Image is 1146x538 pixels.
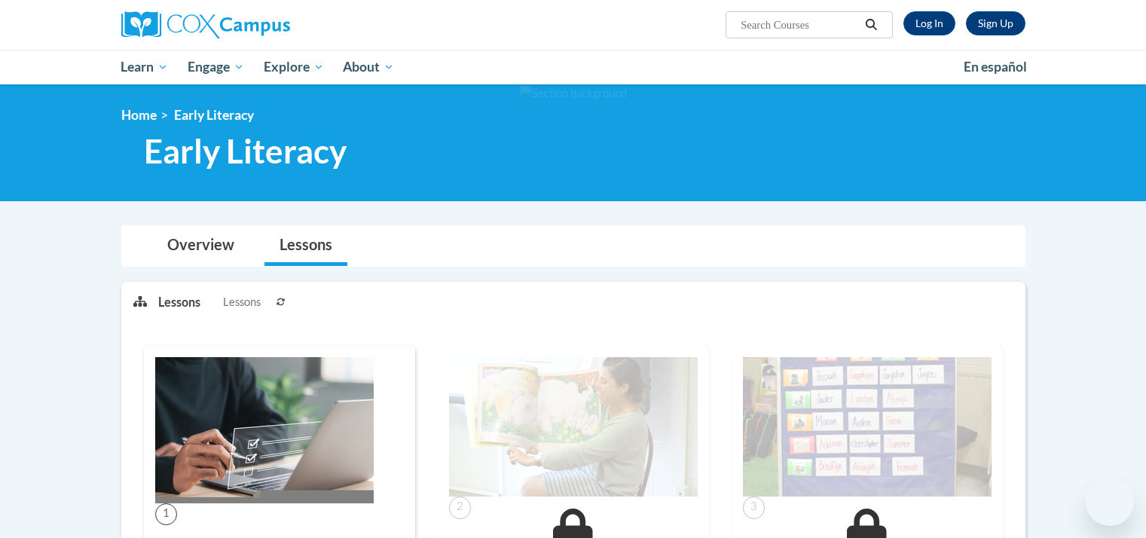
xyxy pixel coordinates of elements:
span: About [343,58,394,76]
span: Explore [264,58,324,76]
img: Course Image [743,357,992,497]
span: Learn [121,58,168,76]
button: Search [860,16,882,34]
span: Early Literacy [174,107,254,123]
div: Main menu [99,50,1048,84]
span: 3 [743,497,765,518]
span: Lessons [223,294,261,310]
a: Cox Campus [121,11,408,38]
img: Course Image [449,357,698,497]
img: Section background [520,85,627,102]
a: En español [954,51,1037,83]
a: About [333,50,404,84]
a: Lessons [264,226,347,266]
span: 1 [155,503,177,525]
a: Home [121,107,157,123]
img: Cox Campus [121,11,290,38]
a: Explore [254,50,334,84]
span: Early Literacy [144,131,347,171]
p: Lessons [158,294,200,310]
img: Course Image [155,357,374,503]
span: Engage [188,58,244,76]
a: Register [966,11,1025,35]
a: Overview [152,226,249,266]
iframe: Button to launch messaging window [1086,478,1134,526]
a: Engage [178,50,254,84]
span: 2 [449,497,471,518]
input: Search Courses [739,16,860,34]
a: Learn [112,50,179,84]
a: Log In [903,11,955,35]
span: En español [964,59,1027,75]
